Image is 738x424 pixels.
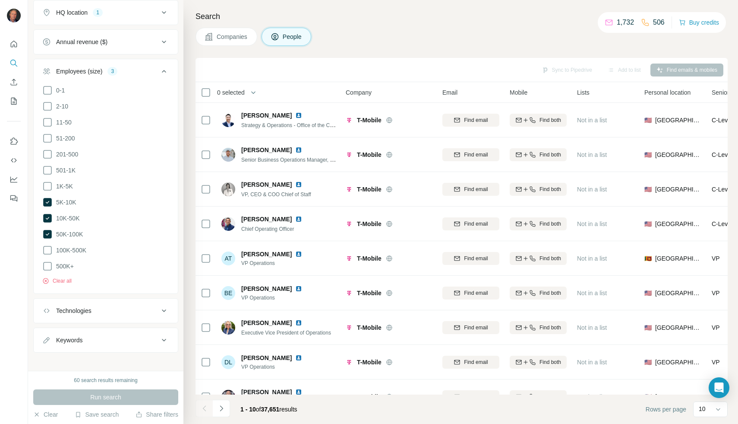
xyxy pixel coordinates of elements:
[577,393,607,400] span: Not in a list
[539,220,561,228] span: Find both
[464,116,488,124] span: Find email
[295,251,302,258] img: LinkedIn logo
[442,88,457,97] span: Email
[357,254,382,263] span: T-Mobile
[577,117,607,124] span: Not in a list
[7,191,21,206] button: Feedback
[346,290,353,296] img: Logo of T-Mobile
[295,285,302,292] img: LinkedIn logo
[644,289,652,297] span: 🇺🇸
[53,198,76,207] span: 5K-10K
[75,410,119,419] button: Save search
[644,323,652,332] span: 🇺🇸
[679,16,719,29] button: Buy credits
[33,410,58,419] button: Clear
[241,156,443,163] span: Senior Business Operations Manager, Chief of Staff | Office of the Chief Strategy Officer
[34,61,178,85] button: Employees (size)3
[617,17,634,28] p: 1,732
[241,191,311,198] span: VP, CEO & COO Chief of Staff
[213,400,230,417] button: Navigate to next page
[346,117,353,124] img: Logo of T-Mobile
[577,186,607,193] span: Not in a list
[34,32,178,52] button: Annual revenue ($)
[357,220,382,228] span: T-Mobile
[7,153,21,168] button: Use Surfe API
[346,88,372,97] span: Company
[577,290,607,296] span: Not in a list
[539,358,561,366] span: Find both
[221,390,235,404] img: Avatar
[712,151,732,158] span: C-Level
[442,390,499,403] button: Find email
[357,358,382,367] span: T-Mobile
[464,289,488,297] span: Find email
[53,230,83,239] span: 50K-100K
[53,118,72,127] span: 11-50
[357,185,382,194] span: T-Mobile
[241,354,292,362] span: [PERSON_NAME]
[53,102,68,111] span: 2-10
[510,88,527,97] span: Mobile
[42,277,72,285] button: Clear all
[655,116,701,124] span: [GEOGRAPHIC_DATA]
[655,254,701,263] span: [GEOGRAPHIC_DATA]
[442,148,499,161] button: Find email
[53,134,75,143] span: 51-200
[510,287,567,300] button: Find both
[295,147,302,153] img: LinkedIn logo
[56,306,91,315] div: Technologies
[7,74,21,90] button: Enrich CSV
[709,377,729,398] div: Open Intercom Messenger
[644,185,652,194] span: 🇺🇸
[346,393,353,400] img: Logo of T-Mobile
[136,410,178,419] button: Share filters
[53,166,76,175] span: 501-1K
[442,356,499,369] button: Find email
[74,376,137,384] div: 60 search results remaining
[357,289,382,297] span: T-Mobile
[241,226,294,232] span: Chief Operating Officer
[107,67,117,75] div: 3
[53,214,79,223] span: 10K-50K
[442,114,499,127] button: Find email
[241,388,292,396] span: [PERSON_NAME]
[644,116,652,124] span: 🇺🇸
[655,150,701,159] span: [GEOGRAPHIC_DATA]
[442,287,499,300] button: Find email
[7,36,21,52] button: Quick start
[644,358,652,367] span: 🇺🇸
[295,389,302,395] img: LinkedIn logo
[577,324,607,331] span: Not in a list
[577,151,607,158] span: Not in a list
[539,324,561,332] span: Find both
[510,183,567,196] button: Find both
[712,359,720,366] span: VP
[644,220,652,228] span: 🇺🇸
[655,185,701,194] span: [GEOGRAPHIC_DATA]
[464,220,488,228] span: Find email
[56,38,107,46] div: Annual revenue ($)
[653,17,665,28] p: 506
[442,183,499,196] button: Find email
[357,392,382,401] span: T-Mobile
[241,284,292,293] span: [PERSON_NAME]
[539,116,561,124] span: Find both
[7,93,21,109] button: My lists
[283,32,303,41] span: People
[221,113,235,127] img: Avatar
[295,112,302,119] img: LinkedIn logo
[510,321,567,334] button: Find both
[644,88,691,97] span: Personal location
[442,252,499,265] button: Find email
[644,150,652,159] span: 🇺🇸
[56,67,102,76] div: Employees (size)
[196,10,728,22] h4: Search
[221,355,235,369] div: DL
[295,319,302,326] img: LinkedIn logo
[346,255,353,262] img: Logo of T-Mobile
[221,321,235,335] img: Avatar
[655,289,701,297] span: [GEOGRAPHIC_DATA]
[7,134,21,149] button: Use Surfe on LinkedIn
[217,88,245,97] span: 0 selected
[644,254,652,263] span: 🇱🇰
